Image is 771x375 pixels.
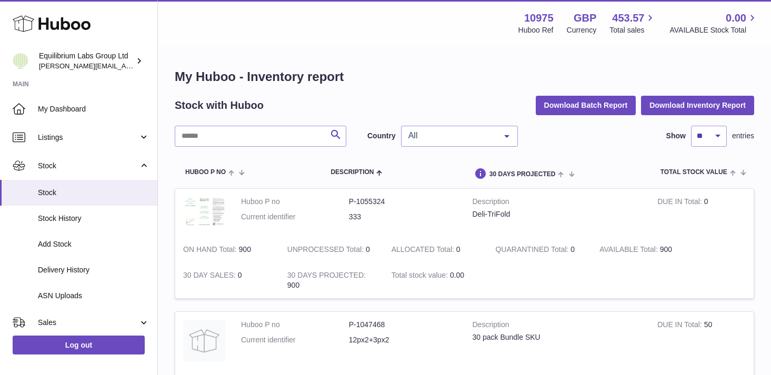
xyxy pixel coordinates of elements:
[38,265,149,275] span: Delivery History
[183,197,225,227] img: product image
[599,245,659,256] strong: AVAILABLE Total
[495,245,570,256] strong: QUARANTINED Total
[13,336,145,354] a: Log out
[287,245,366,256] strong: UNPROCESSED Total
[183,245,239,256] strong: ON HAND Total
[39,51,134,71] div: Equilibrium Labs Group Ltd
[657,320,704,331] strong: DUE IN Total
[38,318,138,328] span: Sales
[38,161,138,171] span: Stock
[570,245,575,254] span: 0
[612,11,644,25] span: 453.57
[183,271,238,282] strong: 30 DAY SALES
[175,237,279,262] td: 900
[657,197,704,208] strong: DUE IN Total
[518,25,554,35] div: Huboo Ref
[241,320,349,330] dt: Huboo P no
[609,11,656,35] a: 453.57 Total sales
[669,11,758,35] a: 0.00 AVAILABLE Stock Total
[175,68,754,85] h1: My Huboo - Inventory report
[13,53,28,69] img: h.woodrow@theliverclinic.com
[39,62,211,70] span: [PERSON_NAME][EMAIL_ADDRESS][DOMAIN_NAME]
[38,104,149,114] span: My Dashboard
[649,312,754,372] td: 50
[279,237,384,262] td: 0
[185,169,226,176] span: Huboo P no
[349,212,457,222] dd: 333
[649,189,754,237] td: 0
[241,335,349,345] dt: Current identifier
[450,271,464,279] span: 0.00
[567,25,597,35] div: Currency
[406,130,496,141] span: All
[241,197,349,207] dt: Huboo P no
[349,197,457,207] dd: P-1055324
[574,11,596,25] strong: GBP
[349,335,457,345] dd: 12px2+3px2
[175,98,264,113] h2: Stock with Huboo
[392,271,450,282] strong: Total stock value
[38,214,149,224] span: Stock History
[524,11,554,25] strong: 10975
[473,332,642,342] div: 30 pack Bundle SKU
[609,25,656,35] span: Total sales
[241,212,349,222] dt: Current identifier
[473,320,642,332] strong: Description
[38,133,138,143] span: Listings
[38,291,149,301] span: ASN Uploads
[331,169,374,176] span: Description
[392,245,456,256] strong: ALLOCATED Total
[669,25,758,35] span: AVAILABLE Stock Total
[38,239,149,249] span: Add Stock
[384,237,488,262] td: 0
[349,320,457,330] dd: P-1047468
[367,131,396,141] label: Country
[592,237,696,262] td: 900
[660,169,727,176] span: Total stock value
[279,262,384,298] td: 900
[641,96,754,115] button: Download Inventory Report
[473,197,642,209] strong: Description
[536,96,636,115] button: Download Batch Report
[287,271,366,282] strong: 30 DAYS PROJECTED
[183,320,225,362] img: product image
[175,262,279,298] td: 0
[473,209,642,219] div: Deli-TriFold
[732,131,754,141] span: entries
[666,131,686,141] label: Show
[489,171,556,178] span: 30 DAYS PROJECTED
[38,188,149,198] span: Stock
[726,11,746,25] span: 0.00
